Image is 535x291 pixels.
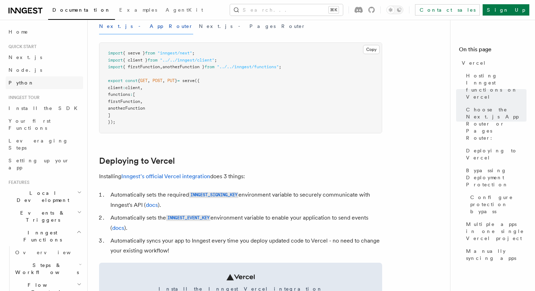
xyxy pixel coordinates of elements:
span: Hosting Inngest functions on Vercel [466,72,527,100]
span: Next.js [8,54,42,60]
span: [ [133,92,135,97]
span: client [125,85,140,90]
span: import [108,64,123,69]
span: PUT [167,78,175,83]
a: Your first Functions [6,115,83,134]
a: Vercel [459,57,527,69]
span: GET [140,78,148,83]
a: Configure protection bypass [467,191,527,218]
span: import [108,51,123,56]
span: anotherFunction } [162,64,205,69]
kbd: ⌘K [329,6,339,13]
button: Local Development [6,187,83,206]
span: "../../inngest/functions" [217,64,279,69]
a: Inngest's official Vercel integration [121,173,210,180]
li: Automatically sets the required environment variable to securely communicate with Inngest's API ( ). [108,190,382,210]
span: "inngest/next" [157,51,192,56]
code: INNGEST_SIGNING_KEY [189,192,238,198]
a: Node.js [6,64,83,76]
a: Contact sales [415,4,480,16]
span: Manually syncing apps [466,248,527,262]
span: Steps & Workflows [12,262,79,276]
a: Overview [12,246,83,259]
span: ({ [195,78,200,83]
a: docs [112,225,124,231]
span: from [148,58,157,63]
button: Inngest Functions [6,226,83,246]
span: const [125,78,138,83]
span: "../../inngest/client" [160,58,214,63]
h4: On this page [459,45,527,57]
a: Leveraging Steps [6,134,83,154]
a: Deploying to Vercel [463,144,527,164]
span: , [148,78,150,83]
a: Documentation [48,2,115,20]
a: INNGEST_EVENT_KEY [166,214,211,221]
span: Inngest Functions [6,229,76,243]
span: Node.js [8,67,42,73]
span: anotherFunction [108,106,145,111]
span: Your first Functions [8,118,51,131]
span: client [108,85,123,90]
span: Install the SDK [8,105,82,111]
span: Features [6,180,29,185]
p: Installing does 3 things: [99,171,382,181]
span: Local Development [6,190,77,204]
span: Overview [15,250,88,255]
span: Examples [119,7,157,13]
span: ; [214,58,217,63]
a: Bypassing Deployment Protection [463,164,527,191]
a: Install the SDK [6,102,83,115]
span: ] [108,113,110,118]
span: } [175,78,177,83]
span: Configure protection bypass [470,194,527,215]
span: Multiple apps in one single Vercel project [466,221,527,242]
span: , [140,85,143,90]
button: Steps & Workflows [12,259,83,279]
span: Inngest tour [6,95,40,100]
span: from [205,64,214,69]
button: Next.js - App Router [99,18,193,34]
span: { serve } [123,51,145,56]
span: { client } [123,58,148,63]
a: Examples [115,2,161,19]
a: docs [146,202,158,208]
span: serve [182,78,195,83]
span: Events & Triggers [6,209,77,223]
span: ; [192,51,195,56]
span: Python [8,80,34,86]
a: INNGEST_SIGNING_KEY [189,191,238,198]
a: AgentKit [161,2,207,19]
a: Setting up your app [6,154,83,174]
span: from [145,51,155,56]
button: Copy [363,45,380,54]
a: Deploying to Vercel [99,156,175,166]
span: { [138,78,140,83]
span: Home [8,28,28,35]
span: Quick start [6,44,36,50]
span: , [160,64,162,69]
a: Python [6,76,83,89]
span: : [130,92,133,97]
a: Home [6,25,83,38]
a: Next.js [6,51,83,64]
a: Multiple apps in one single Vercel project [463,218,527,245]
button: Search...⌘K [230,4,343,16]
span: Documentation [52,7,111,13]
li: Automatically syncs your app to Inngest every time you deploy updated code to Vercel - no need to... [108,236,382,256]
span: import [108,58,123,63]
span: Setting up your app [8,158,69,170]
button: Toggle dark mode [386,6,403,14]
span: }); [108,120,115,124]
span: Choose the Next.js App Router or Pages Router: [466,106,527,141]
a: Choose the Next.js App Router or Pages Router: [463,103,527,144]
span: Bypassing Deployment Protection [466,167,527,188]
span: Deploying to Vercel [466,147,527,161]
span: = [177,78,180,83]
span: , [162,78,165,83]
span: AgentKit [166,7,203,13]
a: Hosting Inngest functions on Vercel [463,69,527,103]
a: Manually syncing apps [463,245,527,264]
button: Events & Triggers [6,206,83,226]
span: , [140,99,143,104]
